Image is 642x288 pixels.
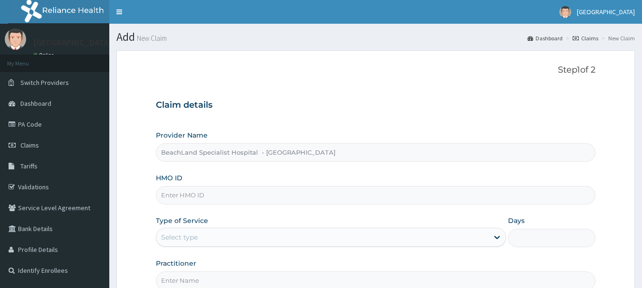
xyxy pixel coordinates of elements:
[527,34,563,42] a: Dashboard
[116,31,635,43] h1: Add
[20,78,69,87] span: Switch Providers
[33,38,112,47] p: [GEOGRAPHIC_DATA]
[20,141,39,149] span: Claims
[5,28,26,50] img: User Image
[20,99,51,108] span: Dashboard
[559,6,571,18] img: User Image
[156,216,208,225] label: Type of Service
[161,232,198,242] div: Select type
[156,65,596,75] p: Step 1 of 2
[33,52,56,58] a: Online
[508,216,525,225] label: Days
[20,162,38,170] span: Tariffs
[135,35,167,42] small: New Claim
[573,34,598,42] a: Claims
[156,173,182,183] label: HMO ID
[156,259,196,268] label: Practitioner
[156,130,208,140] label: Provider Name
[156,186,596,204] input: Enter HMO ID
[577,8,635,16] span: [GEOGRAPHIC_DATA]
[599,34,635,42] li: New Claim
[156,100,596,111] h3: Claim details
